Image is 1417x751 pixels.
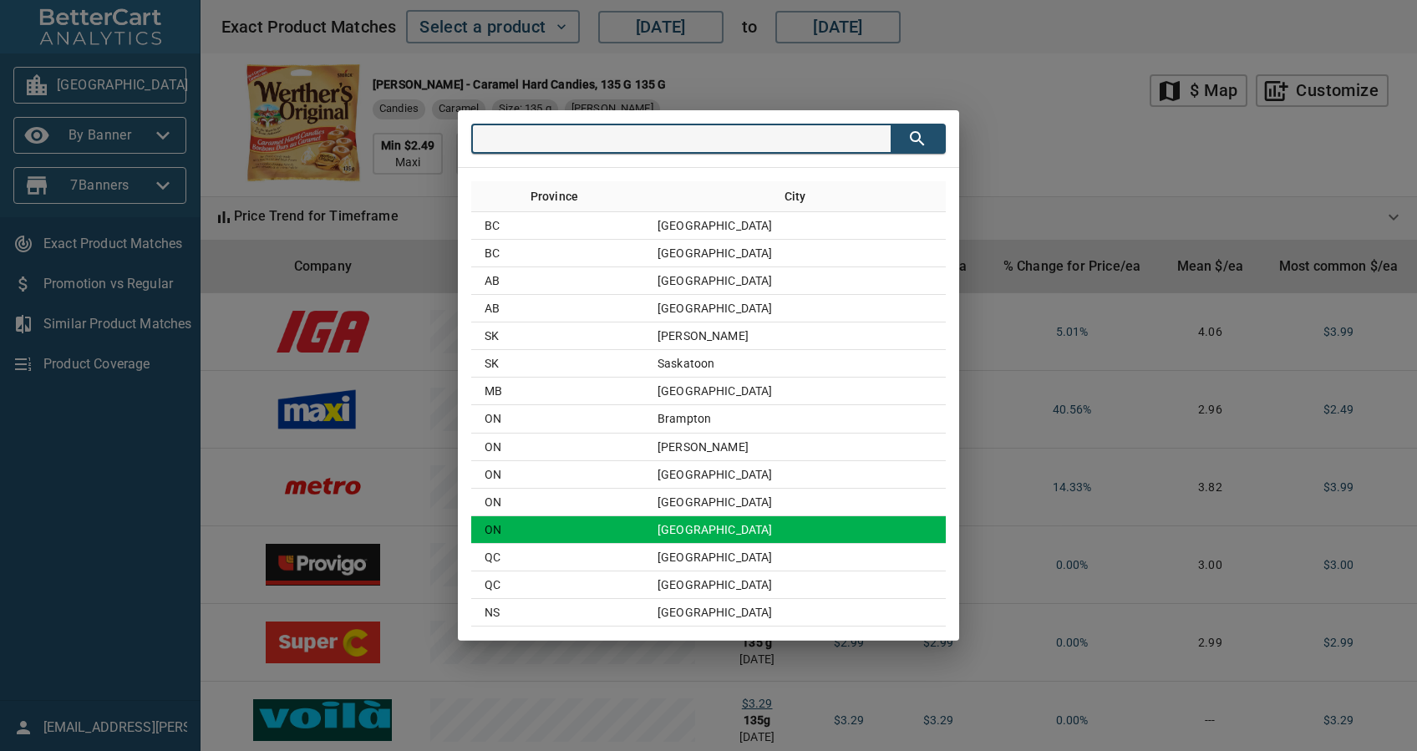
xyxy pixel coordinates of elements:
[644,378,946,405] td: [GEOGRAPHIC_DATA]
[912,117,952,157] button: close
[644,240,946,267] td: [GEOGRAPHIC_DATA]
[644,599,946,627] td: [GEOGRAPHIC_DATA]
[471,516,644,544] td: ON
[644,461,946,489] td: [GEOGRAPHIC_DATA]
[471,461,644,489] td: ON
[471,489,644,516] td: ON
[471,181,644,212] th: Province
[644,571,946,599] td: [GEOGRAPHIC_DATA]
[471,240,644,267] td: BC
[471,350,644,378] td: SK
[644,489,946,516] td: [GEOGRAPHIC_DATA]
[894,125,941,152] button: search
[471,405,644,433] td: ON
[644,516,946,544] td: [GEOGRAPHIC_DATA]
[480,125,891,152] input: search
[644,267,946,295] td: [GEOGRAPHIC_DATA]
[644,434,946,461] td: [PERSON_NAME]
[471,212,644,240] td: BC
[471,544,644,571] td: QC
[471,571,644,599] td: QC
[644,181,946,212] th: City
[644,544,946,571] td: [GEOGRAPHIC_DATA]
[471,322,644,350] td: SK
[644,212,946,240] td: [GEOGRAPHIC_DATA]
[471,295,644,322] td: AB
[471,599,644,627] td: NS
[471,434,644,461] td: ON
[644,350,946,378] td: Saskatoon
[644,295,946,322] td: [GEOGRAPHIC_DATA]
[644,405,946,433] td: Brampton
[644,322,946,350] td: [PERSON_NAME]
[471,378,644,405] td: MB
[471,267,644,295] td: AB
